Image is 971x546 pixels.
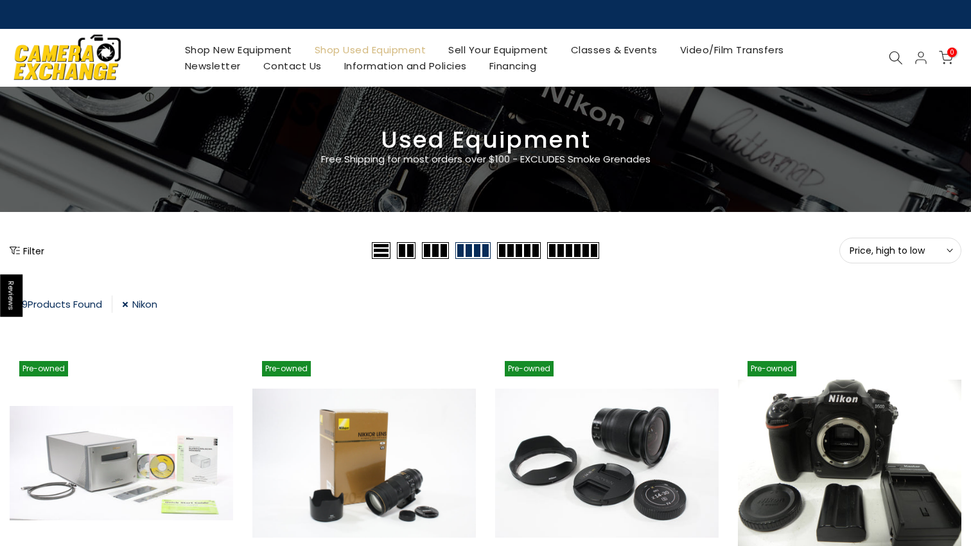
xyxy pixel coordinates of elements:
a: Newsletter [173,58,252,74]
a: Shop New Equipment [173,42,303,58]
a: Financing [478,58,548,74]
p: Free Shipping for most orders over $100 - EXCLUDES Smoke Grenades [245,152,726,167]
a: Video/Film Transfers [669,42,795,58]
a: 0 [939,51,953,65]
a: Sell Your Equipment [437,42,560,58]
span: Price, high to low [850,245,951,256]
a: Classes & Events [559,42,669,58]
a: Shop Used Equipment [303,42,437,58]
a: Contact Us [252,58,333,74]
button: Show filters [10,244,44,257]
button: Price, high to low [839,238,961,263]
span: 0 [947,48,957,57]
div: Products Found [10,295,112,313]
a: Information and Policies [333,58,478,74]
h3: Used Equipment [10,132,961,148]
a: Nikon [122,295,157,313]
